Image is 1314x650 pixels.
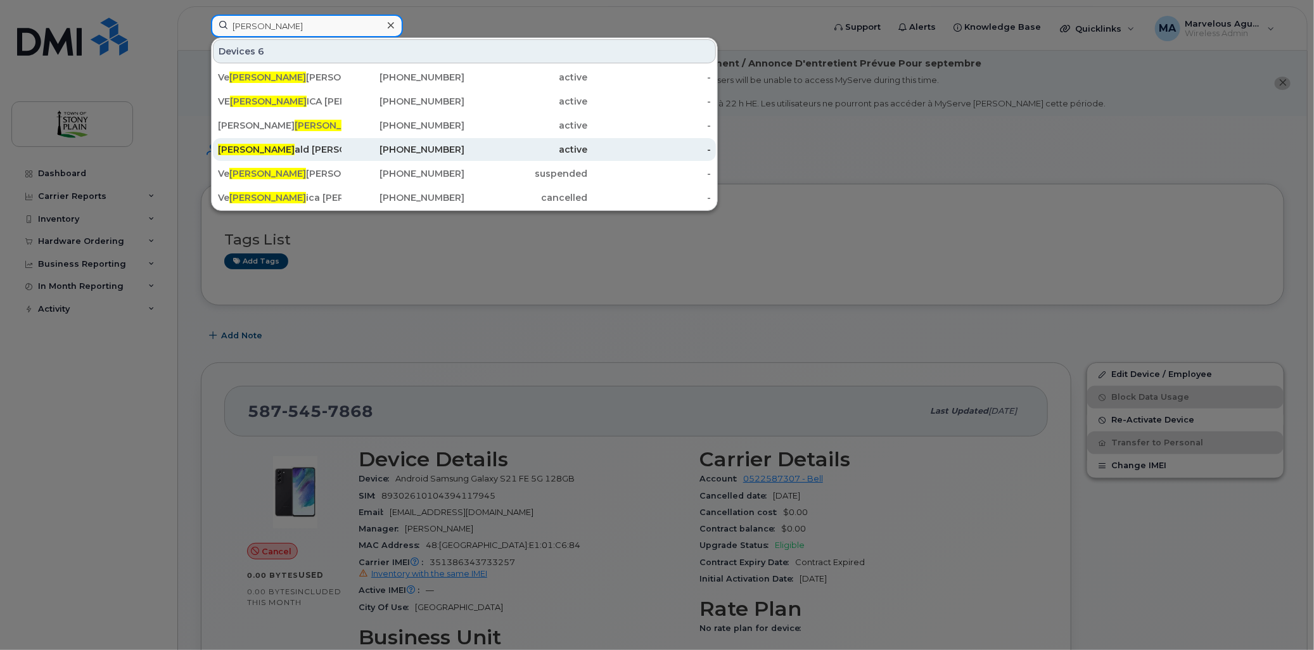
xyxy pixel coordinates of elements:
div: - [588,167,711,180]
a: [PERSON_NAME]ald [PERSON_NAME][PHONE_NUMBER]active- [213,138,716,161]
div: VE ICA [PERSON_NAME]-AC [218,95,341,108]
div: Ve [PERSON_NAME] [218,71,341,84]
div: Devices [213,39,716,63]
div: cancelled [464,191,588,204]
div: suspended [464,167,588,180]
div: [PERSON_NAME] [218,119,341,132]
div: ald [PERSON_NAME] [218,143,341,156]
span: [PERSON_NAME] [229,168,306,179]
span: [PERSON_NAME] [229,192,306,203]
div: - [588,119,711,132]
div: [PHONE_NUMBER] [341,95,465,108]
span: [PERSON_NAME] [230,96,307,107]
div: [PHONE_NUMBER] [341,71,465,84]
div: active [464,95,588,108]
div: - [588,143,711,156]
div: [PHONE_NUMBER] [341,119,465,132]
div: active [464,119,588,132]
a: Ve[PERSON_NAME][PERSON_NAME][PHONE_NUMBER]active- [213,66,716,89]
div: active [464,71,588,84]
div: [PHONE_NUMBER] [341,191,465,204]
a: [PERSON_NAME][PERSON_NAME][PHONE_NUMBER]active- [213,114,716,137]
span: [PERSON_NAME] [295,120,371,131]
div: [PHONE_NUMBER] [341,167,465,180]
div: [PHONE_NUMBER] [341,143,465,156]
div: - [588,95,711,108]
span: [PERSON_NAME] [229,72,306,83]
a: Ve[PERSON_NAME][PERSON_NAME][PHONE_NUMBER]suspended- [213,162,716,185]
div: Ve [PERSON_NAME] [218,167,341,180]
a: VE[PERSON_NAME]ICA [PERSON_NAME]-AC[PHONE_NUMBER]active- [213,90,716,113]
div: - [588,71,711,84]
div: - [588,191,711,204]
span: [PERSON_NAME] [218,144,295,155]
span: 6 [258,45,264,58]
a: Ve[PERSON_NAME]ica [PERSON_NAME][PHONE_NUMBER]cancelled- [213,186,716,209]
div: Ve ica [PERSON_NAME] [218,191,341,204]
div: active [464,143,588,156]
